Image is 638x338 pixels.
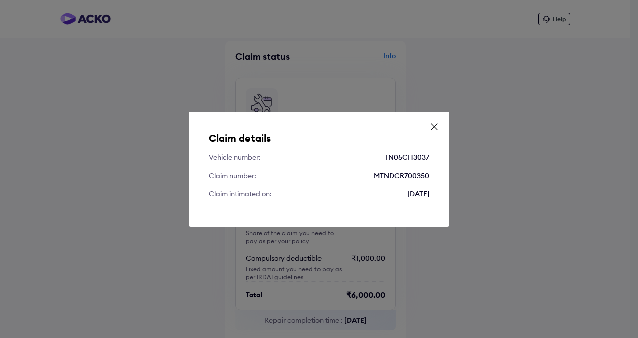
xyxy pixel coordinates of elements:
[384,152,429,162] div: TN05CH3037
[374,171,429,181] div: MTNDCR700350
[408,189,429,199] div: [DATE]
[209,132,429,144] h5: Claim details
[209,189,272,199] div: Claim intimated on:
[209,152,261,162] div: Vehicle number:
[209,171,256,181] div: Claim number:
